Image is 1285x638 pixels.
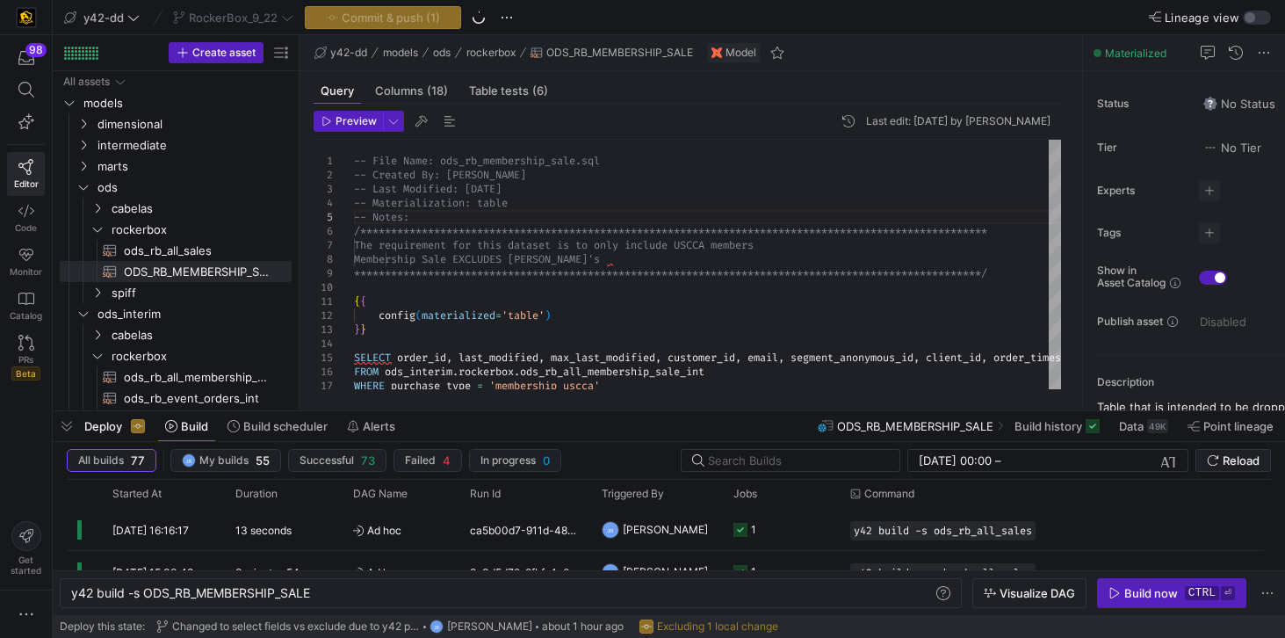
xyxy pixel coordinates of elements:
[10,266,42,277] span: Monitor
[353,510,449,551] span: Ad hoc
[1119,419,1144,433] span: Data
[354,294,360,308] span: {
[97,178,289,198] span: ods
[157,411,216,441] button: Build
[459,509,591,550] div: ca5b00d7-911d-48b4-a1c8-e14e4ce3f3cb
[7,284,45,328] a: Catalog
[124,388,271,409] span: ods_rb_event_orders_int​​​​​​​​​​
[393,449,462,472] button: Failed4
[7,196,45,240] a: Code
[152,615,628,638] button: Changed to select fields vs exclude due to y42 performanceJR[PERSON_NAME]about 1 hour ago
[546,47,693,59] span: ODS_RB_MEMBERSHIP_SALE
[429,42,455,63] button: ods
[981,351,987,365] span: ,
[1221,586,1235,600] kbd: ⏎
[379,42,422,63] button: models
[545,308,551,323] span: )
[97,304,289,324] span: ods_interim
[314,238,333,252] div: 7
[314,379,333,393] div: 17
[60,388,292,409] div: Press SPACE to select this row.
[913,351,920,365] span: ,
[1203,97,1275,111] span: No Status
[1165,11,1239,25] span: Lineage view
[60,345,292,366] div: Press SPACE to select this row.
[112,283,289,303] span: spiff
[1111,411,1176,441] button: Data49K
[790,351,913,365] span: segment_anonymous_id
[83,93,289,113] span: models
[11,555,41,576] span: Get started
[854,567,1032,579] span: y42 build -s ods_rb_all_sales
[360,294,366,308] span: {
[538,351,545,365] span: ,
[124,262,271,282] span: ODS_RB_MEMBERSHIP_SALE​​​​​​​​​​
[375,85,448,97] span: Columns
[405,454,436,467] span: Failed
[1195,449,1271,472] button: Reload
[60,366,292,388] a: ods_rb_all_membership_sale_int​​​​​​​​​​
[1014,419,1082,433] span: Build history
[243,419,328,433] span: Build scheduler
[837,419,993,433] span: ODS_RB_MEMBERSHIP_SALE
[60,92,292,113] div: Press SPACE to select this row.
[83,11,124,25] span: y42-dd
[751,509,756,550] div: 1
[551,351,655,365] span: max_last_modified
[354,351,391,365] span: SELECT
[60,261,292,282] a: ODS_RB_MEMBERSHIP_SALE​​​​​​​​​​
[60,261,292,282] div: Press SPACE to select this row.
[7,514,45,583] button: Getstarted
[430,620,444,634] div: JR
[1000,586,1075,600] span: Visualize DAG
[1124,586,1178,600] div: Build now
[112,524,189,537] span: [DATE] 16:16:17
[526,42,697,63] button: ODS_RB_MEMBERSHIP_SALE
[1147,419,1168,433] div: 49K
[60,71,292,92] div: Press SPACE to select this row.
[470,488,501,500] span: Run Id
[480,454,536,467] span: In progress
[192,47,256,59] span: Create asset
[60,6,144,29] button: y42-dd
[447,620,532,633] span: [PERSON_NAME]
[7,42,45,74] button: 98
[314,337,333,351] div: 14
[477,379,483,393] span: =
[995,453,1001,468] span: –
[172,620,420,633] span: Changed to select fields vs exclude due to y42 performance
[458,351,538,365] span: last_modified
[657,620,778,633] span: Excluding 1 local change
[360,323,366,337] span: }
[60,113,292,134] div: Press SPACE to select this row.
[354,168,526,182] span: -- Created By: [PERSON_NAME]
[7,328,45,388] a: PRsBeta
[314,280,333,294] div: 10
[866,115,1050,127] div: Last edit: [DATE] by [PERSON_NAME]
[433,47,451,59] span: ods
[7,152,45,196] a: Editor
[314,365,333,379] div: 16
[502,308,545,323] span: 'table'
[532,85,548,97] span: (6)
[60,282,292,303] div: Press SPACE to select this row.
[124,367,271,388] span: ods_rb_all_membership_sale_int​​​​​​​​​​
[18,354,33,365] span: PRs
[602,563,619,581] div: JR
[1203,419,1274,433] span: Point lineage
[60,620,145,633] span: Deploy this state:
[314,294,333,308] div: 11
[354,196,508,210] span: -- Materialization: table
[354,365,379,379] span: FROM
[623,509,708,550] span: [PERSON_NAME]
[427,85,448,97] span: (18)
[459,551,591,592] div: 8e3d5d72-8fbf-4a01-880e-52eb85adeb2b
[655,351,661,365] span: ,
[112,325,289,345] span: cabelas
[339,411,403,441] button: Alerts
[300,454,354,467] span: Successful
[631,238,754,252] span: nclude USCCA members
[321,85,354,97] span: Query
[220,411,336,441] button: Build scheduler
[60,240,292,261] div: Press SPACE to select this row.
